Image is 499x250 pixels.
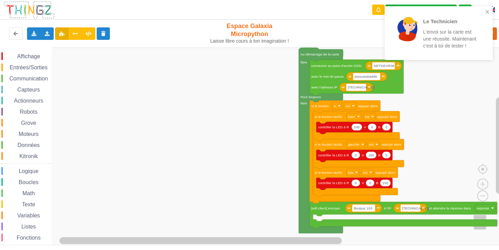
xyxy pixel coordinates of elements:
text: B [376,181,378,185]
p: L'envoi sur la carte est une réussite. Maintenant c'est à toi de tester ! [423,28,477,49]
text: 0 [369,181,371,185]
span: Texte [21,201,36,207]
text: 0 [355,153,357,157]
text: 100 [382,181,388,185]
text: B [378,125,380,129]
text: si le bouton tactile [315,143,342,146]
text: si le bouton tactile [315,115,342,119]
text: 0 [371,125,373,129]
text: contrôler la LED à R [318,181,349,185]
text: haut [348,115,355,119]
text: V [364,125,366,129]
text: joyoustuba995 [354,75,377,78]
text: appuyé alors [382,143,401,146]
text: NETGEAR38 [374,64,394,68]
text: contrôler la LED à R [318,125,349,129]
span: Fonctions [16,235,42,241]
p: Le Technicien [423,18,477,25]
button: close [485,9,490,16]
span: Boucles [18,179,40,185]
text: 0 [385,153,387,157]
text: appuyé alors [375,171,395,174]
text: si le bouton tactile [315,171,342,174]
text: [TECHNICAL_ID] [348,85,375,89]
text: gauche [348,143,359,146]
text: faire [300,60,307,64]
span: Communication [8,76,49,81]
text: A [334,104,336,108]
text: est [345,104,350,108]
span: Entrées/Sorties [9,64,49,70]
text: B [378,153,380,157]
text: Bonjour 103 [354,206,373,210]
text: Au démarrage de la carte [300,53,339,57]
text: reponse [476,206,489,210]
img: thingz_logo.png [3,1,55,19]
span: Grove [20,120,37,126]
text: est [363,171,367,174]
text: V [362,153,364,157]
text: Pour toujours [300,95,321,99]
span: Moteurs [18,131,40,137]
div: Ta base fonctionne bien ! [385,5,457,15]
text: à l'IP [384,206,392,210]
div: Espace Galaxia Micropython [207,22,292,44]
text: faire [300,101,307,105]
text: [TECHNICAL_ID] [402,206,429,210]
text: est [365,115,369,119]
text: V [362,181,364,185]
div: Laisse libre cours à ton imagination ! [207,38,292,44]
text: est [369,143,374,146]
span: Variables [16,213,41,218]
span: Données [17,142,41,148]
text: 0 [355,181,357,185]
text: avec l'adresse IP [311,85,338,89]
span: Listes [20,224,37,230]
span: Actionneurs [13,98,44,104]
text: et attendre la réponse dans [429,206,471,210]
span: Affichage [16,53,41,59]
text: [wifi client] envoyer [311,206,340,210]
span: Math [21,190,36,196]
text: si le bouton [311,104,329,108]
text: contrôler la LED à R [318,153,349,157]
text: bas [348,171,353,174]
text: 0 [385,125,387,129]
text: appuyé alors [358,104,378,108]
text: avec le mot de passe [311,75,344,78]
text: 100 [354,125,360,129]
span: Capteurs [16,87,41,93]
text: connexion au point d'accès SSID [311,64,361,68]
span: Logique [18,168,40,174]
text: 100 [368,153,374,157]
span: Robots [19,109,38,115]
text: appuyé alors [377,115,397,119]
span: Kitronik [18,153,39,159]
